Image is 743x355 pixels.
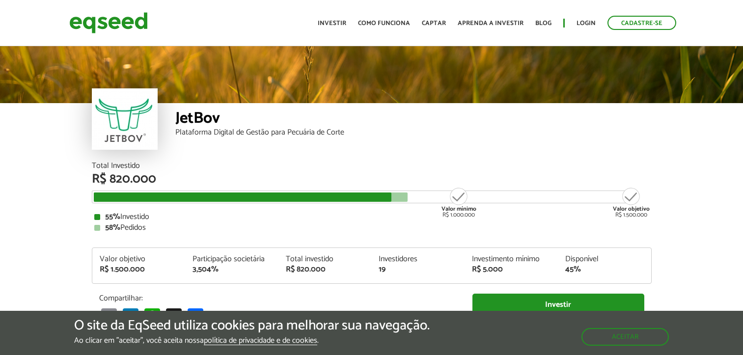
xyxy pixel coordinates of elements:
[458,20,523,27] a: Aprenda a investir
[186,308,205,324] a: Compartilhar
[379,255,457,263] div: Investidores
[92,162,652,170] div: Total Investido
[121,308,140,324] a: LinkedIn
[94,213,649,221] div: Investido
[577,20,596,27] a: Login
[74,318,430,333] h5: O site da EqSeed utiliza cookies para melhorar sua navegação.
[581,328,669,346] button: Aceitar
[607,16,676,30] a: Cadastre-se
[613,204,650,214] strong: Valor objetivo
[99,308,119,324] a: Email
[94,224,649,232] div: Pedidos
[99,294,458,303] p: Compartilhar:
[92,173,652,186] div: R$ 820.000
[193,266,271,273] div: 3,504%
[74,336,430,345] p: Ao clicar em "aceitar", você aceita nossa .
[105,210,120,223] strong: 55%
[142,308,162,324] a: WhatsApp
[535,20,551,27] a: Blog
[164,308,184,324] a: X
[286,255,364,263] div: Total investido
[440,187,477,218] div: R$ 1.000.000
[193,255,271,263] div: Participação societária
[358,20,410,27] a: Como funciona
[175,110,652,129] div: JetBov
[100,255,178,263] div: Valor objetivo
[100,266,178,273] div: R$ 1.500.000
[613,187,650,218] div: R$ 1.500.000
[565,255,644,263] div: Disponível
[379,266,457,273] div: 19
[69,10,148,36] img: EqSeed
[565,266,644,273] div: 45%
[422,20,446,27] a: Captar
[472,266,550,273] div: R$ 5.000
[105,221,120,234] strong: 58%
[286,266,364,273] div: R$ 820.000
[472,255,550,263] div: Investimento mínimo
[472,294,644,316] a: Investir
[175,129,652,137] div: Plataforma Digital de Gestão para Pecuária de Corte
[441,204,476,214] strong: Valor mínimo
[318,20,346,27] a: Investir
[204,337,317,345] a: política de privacidade e de cookies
